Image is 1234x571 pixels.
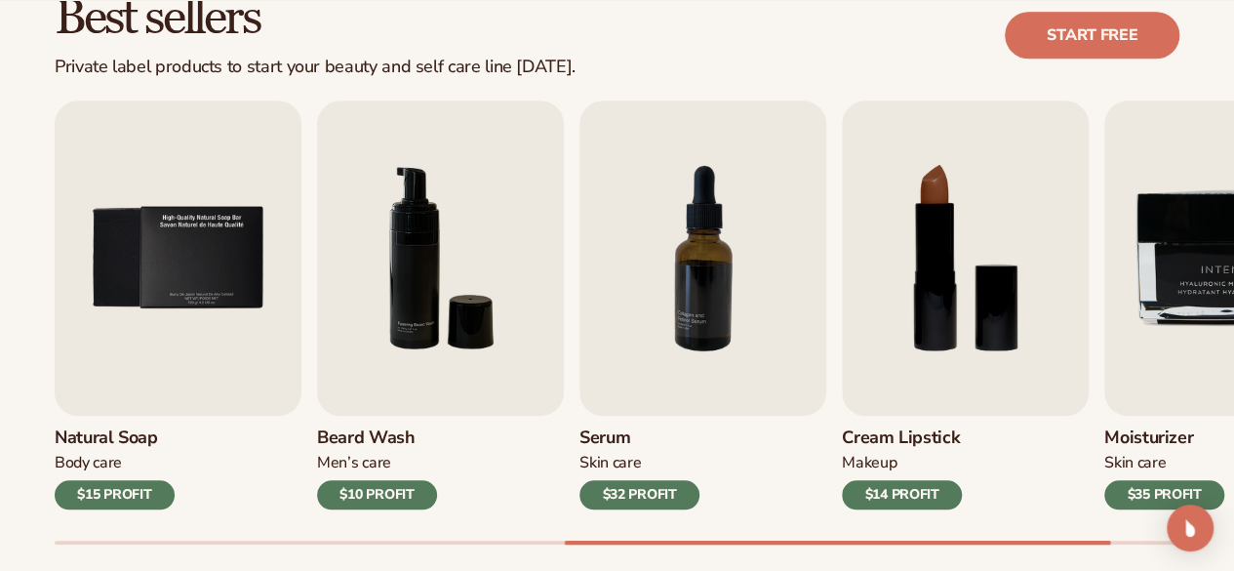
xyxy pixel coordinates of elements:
[55,480,175,510] div: $15 PROFIT
[1104,453,1224,473] div: Skin Care
[842,453,962,473] div: Makeup
[579,480,699,510] div: $32 PROFIT
[317,453,437,473] div: Men’s Care
[55,101,301,510] a: 5 / 9
[842,428,962,449] h3: Cream Lipstick
[842,480,962,510] div: $14 PROFIT
[579,453,699,473] div: Skin Care
[317,101,564,510] a: 6 / 9
[1104,480,1224,510] div: $35 PROFIT
[317,480,437,510] div: $10 PROFIT
[317,428,437,449] h3: Beard Wash
[55,453,175,473] div: Body Care
[1167,505,1214,551] div: Open Intercom Messenger
[55,428,175,449] h3: Natural Soap
[1005,12,1179,59] a: Start free
[55,57,576,78] div: Private label products to start your beauty and self care line [DATE].
[579,428,699,449] h3: Serum
[579,101,826,510] a: 7 / 9
[842,101,1089,510] a: 8 / 9
[1104,428,1224,449] h3: Moisturizer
